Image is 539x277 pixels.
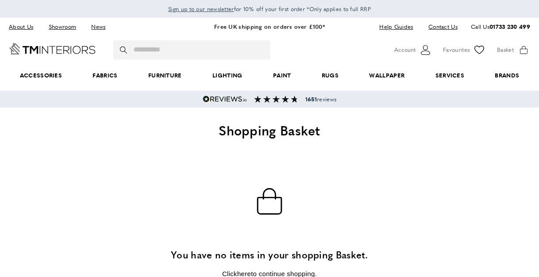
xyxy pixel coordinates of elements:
a: Paint [258,62,306,89]
h3: You have no items in your shopping Basket. [92,248,447,262]
strong: 1651 [305,95,317,103]
a: News [85,21,112,33]
a: 01733 230 499 [489,22,530,31]
span: Sign up to our newsletter [168,5,234,13]
a: Free UK shipping on orders over £100* [214,22,325,31]
img: Reviews section [254,96,298,103]
span: Favourites [443,45,470,54]
span: for 10% off your first order *Only applies to full RRP [168,5,371,13]
a: Rugs [306,62,354,89]
img: Reviews.io 5 stars [203,96,247,103]
a: Showroom [42,21,83,33]
a: Brands [480,62,535,89]
span: Account [394,45,416,54]
a: Sign up to our newsletter [168,4,234,13]
a: Contact Us [422,21,458,33]
a: About Us [9,21,40,33]
span: reviews [305,96,336,103]
a: Furniture [133,62,197,89]
a: Wallpaper [354,62,420,89]
a: Fabrics [77,62,133,89]
p: Call Us [471,22,530,31]
a: Services [420,62,480,89]
a: Go to Home page [9,43,96,54]
a: Help Guides [373,21,420,33]
span: Shopping Basket [219,120,320,139]
span: Accessories [4,62,77,89]
a: Favourites [443,43,486,57]
a: Lighting [197,62,258,89]
button: Search [120,40,129,60]
button: Customer Account [394,43,432,57]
